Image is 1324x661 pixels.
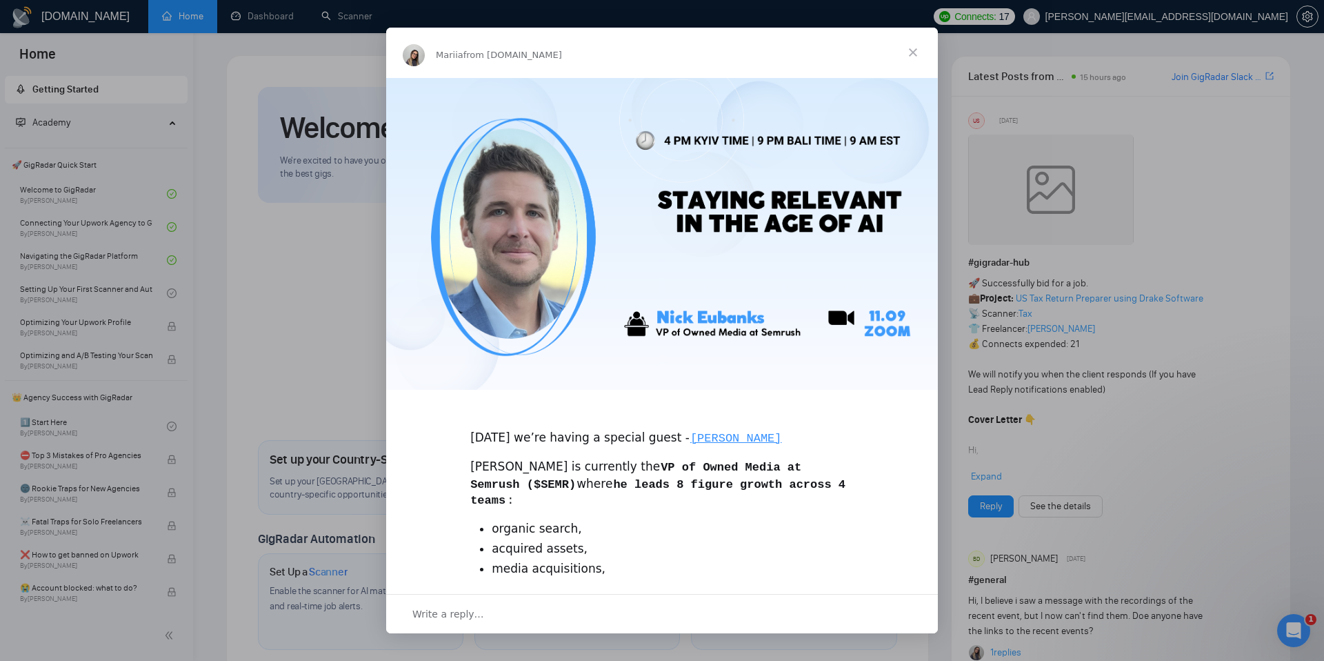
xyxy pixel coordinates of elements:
code: he leads 8 figure growth across 4 teams [470,477,845,509]
div: Open conversation and reply [386,594,938,633]
div: [PERSON_NAME] is currently the where [470,459,854,509]
code: : [506,493,514,508]
code: [PERSON_NAME] [690,431,783,446]
div: [DATE] we’re having a special guest - [470,413,854,447]
li: organic search, [492,521,854,537]
span: Close [888,28,938,77]
span: Mariia [436,50,463,60]
code: VP of Owned Media at Semrush ($SEMR) [470,460,801,492]
li: acquired assets, [492,541,854,558]
li: media acquisitions, [492,561,854,578]
span: Write a reply… [412,605,484,623]
img: Profile image for Mariia [403,44,425,66]
a: [PERSON_NAME] [690,431,783,444]
li: and affiliates. [492,581,854,598]
span: from [DOMAIN_NAME] [463,50,562,60]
